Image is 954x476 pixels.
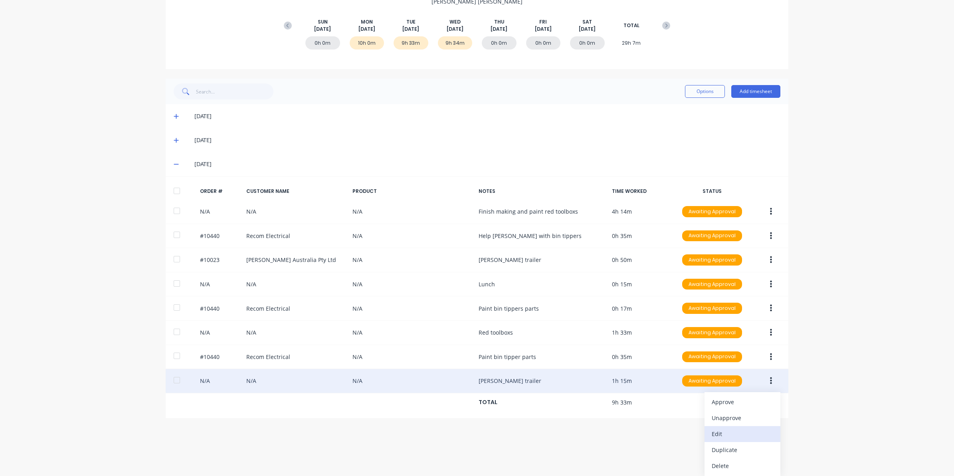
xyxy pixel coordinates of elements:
div: NOTES [479,188,606,195]
div: 0h 0m [482,36,517,50]
div: Delete [712,460,773,472]
div: 9h 34m [438,36,473,50]
div: Awaiting Approval [682,206,742,217]
div: Edit [712,428,773,440]
span: [DATE] [358,26,375,33]
div: Awaiting Approval [682,375,742,387]
button: Awaiting Approval [682,230,742,242]
div: Awaiting Approval [682,230,742,242]
button: Awaiting Approval [682,375,742,387]
span: [DATE] [579,26,596,33]
button: Delete [705,458,780,474]
button: Awaiting Approval [682,327,742,339]
div: Approve [712,396,773,408]
span: SUN [318,18,328,26]
span: FRI [539,18,547,26]
div: 9h 33m [394,36,428,50]
div: ORDER # [200,188,240,195]
div: Awaiting Approval [682,351,742,363]
div: Duplicate [712,444,773,456]
div: Awaiting Approval [682,327,742,338]
span: THU [494,18,504,26]
input: Search... [196,83,274,99]
span: SAT [582,18,592,26]
div: STATUS [678,188,746,195]
span: [DATE] [491,26,507,33]
span: TUE [406,18,416,26]
span: [DATE] [402,26,419,33]
button: Unapprove [705,410,780,426]
div: Unapprove [712,412,773,424]
div: [DATE] [194,136,780,145]
button: Duplicate [705,442,780,458]
div: [DATE] [194,160,780,169]
div: CUSTOMER NAME [246,188,346,195]
span: TOTAL [623,22,639,29]
button: Awaiting Approval [682,206,742,218]
div: TIME WORKED [612,188,672,195]
button: Add timesheet [731,85,780,98]
div: Awaiting Approval [682,303,742,314]
div: 29h 7m [614,36,649,50]
button: Awaiting Approval [682,302,742,314]
button: Awaiting Approval [682,254,742,266]
div: [DATE] [194,112,780,121]
span: [DATE] [447,26,463,33]
button: Approve [705,394,780,410]
div: 0h 0m [526,36,561,50]
div: 10h 0m [350,36,384,50]
span: WED [449,18,461,26]
button: Awaiting Approval [682,351,742,363]
div: Awaiting Approval [682,254,742,266]
div: Awaiting Approval [682,279,742,290]
button: Options [685,85,725,98]
div: 0h 0m [305,36,340,50]
button: Awaiting Approval [682,278,742,290]
div: PRODUCT [352,188,472,195]
span: [DATE] [314,26,331,33]
div: 0h 0m [570,36,605,50]
span: [DATE] [535,26,552,33]
button: Edit [705,426,780,442]
span: MON [361,18,373,26]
